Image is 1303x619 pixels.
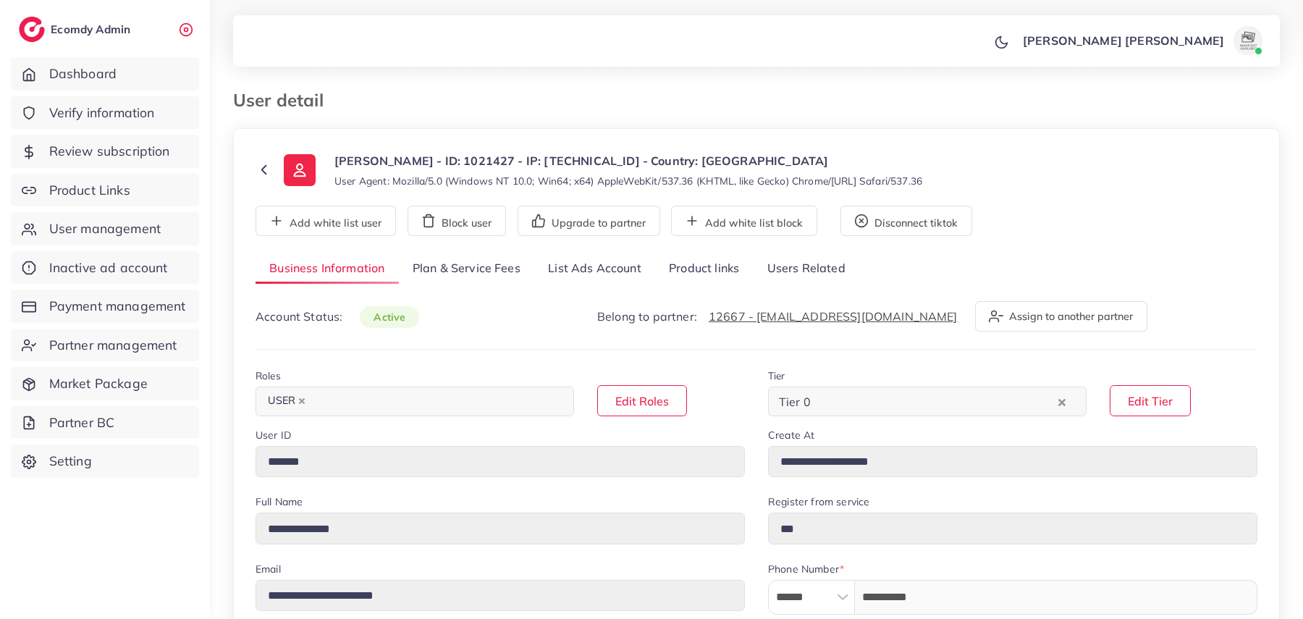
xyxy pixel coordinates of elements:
div: Search for option [256,387,574,416]
span: Payment management [49,297,186,316]
a: Inactive ad account [11,251,199,285]
button: Assign to another partner [975,301,1147,332]
p: [PERSON_NAME] [PERSON_NAME] [1023,32,1224,49]
a: Partner BC [11,406,199,439]
a: List Ads Account [534,253,655,285]
span: Product Links [49,181,130,200]
a: Setting [11,445,199,478]
label: Roles [256,369,281,383]
button: Edit Tier [1110,385,1191,416]
span: Partner management [49,336,177,355]
a: Verify information [11,96,199,130]
h2: Ecomdy Admin [51,22,134,36]
small: User Agent: Mozilla/5.0 (Windows NT 10.0; Win64; x64) AppleWebKit/537.36 (KHTML, like Gecko) Chro... [334,174,922,188]
span: Market Package [49,374,148,393]
button: Deselect USER [298,397,305,405]
a: Market Package [11,367,199,400]
label: Tier [768,369,785,383]
div: Search for option [768,387,1087,416]
span: USER [261,391,312,411]
span: Partner BC [49,413,115,432]
input: Search for option [313,390,555,413]
a: Users Related [753,253,859,285]
label: Full Name [256,494,303,509]
a: Partner management [11,329,199,362]
a: [PERSON_NAME] [PERSON_NAME]avatar [1015,26,1268,55]
a: Plan & Service Fees [399,253,534,285]
h3: User detail [233,90,335,111]
a: Payment management [11,290,199,323]
span: Dashboard [49,64,117,83]
span: Setting [49,452,92,471]
button: Block user [408,206,506,236]
span: Review subscription [49,142,170,161]
button: Clear Selected [1058,393,1066,410]
a: logoEcomdy Admin [19,17,134,42]
a: Product links [655,253,753,285]
button: Add white list user [256,206,396,236]
label: Register from service [768,494,869,509]
p: [PERSON_NAME] - ID: 1021427 - IP: [TECHNICAL_ID] - Country: [GEOGRAPHIC_DATA] [334,152,922,169]
input: Search for option [815,390,1055,413]
a: 12667 - [EMAIL_ADDRESS][DOMAIN_NAME] [709,309,958,324]
p: Belong to partner: [597,308,958,325]
label: Create At [768,428,814,442]
button: Upgrade to partner [518,206,660,236]
span: Inactive ad account [49,258,168,277]
a: Review subscription [11,135,199,168]
p: Account Status: [256,308,419,326]
button: Edit Roles [597,385,687,416]
img: logo [19,17,45,42]
button: Disconnect tiktok [840,206,972,236]
button: Add white list block [671,206,817,236]
span: active [360,306,419,328]
span: Verify information [49,104,155,122]
img: ic-user-info.36bf1079.svg [284,154,316,186]
a: User management [11,212,199,245]
label: User ID [256,428,291,442]
a: Business Information [256,253,399,285]
span: User management [49,219,161,238]
label: Phone Number [768,562,844,576]
a: Product Links [11,174,199,207]
label: Email [256,562,281,576]
img: avatar [1234,26,1262,55]
a: Dashboard [11,57,199,90]
span: Tier 0 [776,391,814,413]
